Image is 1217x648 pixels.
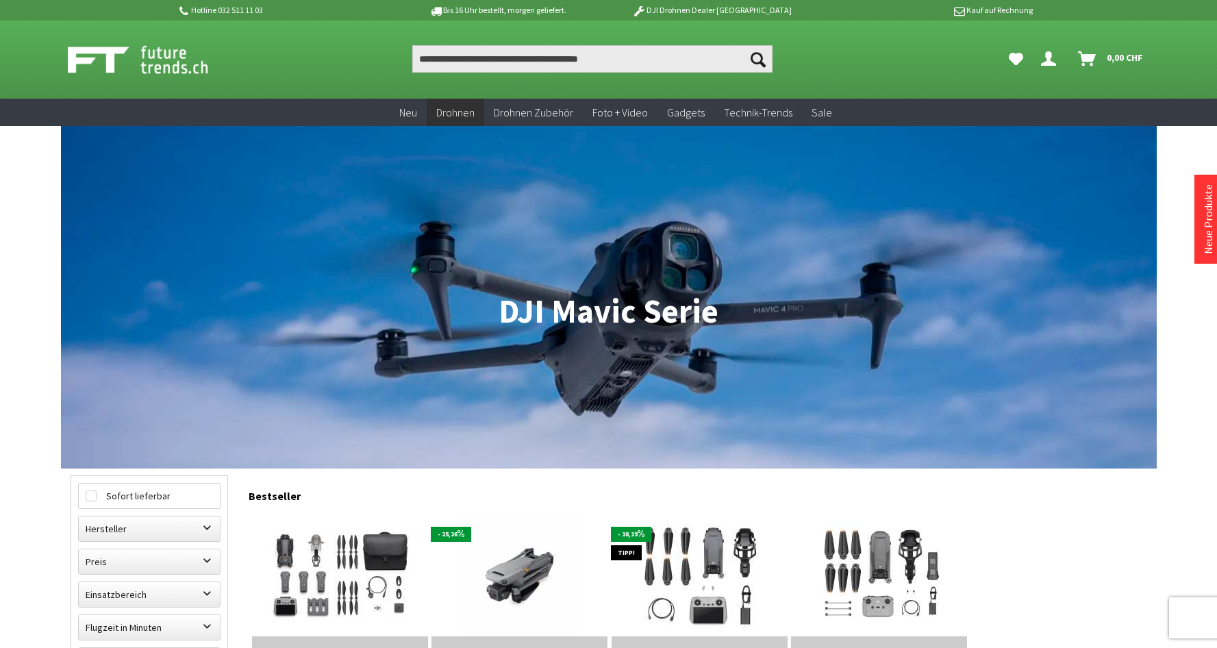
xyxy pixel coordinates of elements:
span: 0,00 CHF [1107,47,1143,68]
p: DJI Drohnen Dealer [GEOGRAPHIC_DATA] [605,2,818,18]
p: Bis 16 Uhr bestellt, morgen geliefert. [391,2,605,18]
img: DJI Mavic 3 Classic C1/EU [802,513,956,636]
a: Neu [390,99,427,127]
span: Sale [812,105,832,119]
label: Preis [79,549,220,574]
img: DJI Mavic 3 Pro [623,513,777,636]
h1: DJI Mavic Serie [71,295,1147,329]
img: DJI Mavic 4 Pro [258,513,422,636]
a: Foto + Video [583,99,657,127]
p: Hotline 032 511 11 03 [177,2,391,18]
label: Flugzeit in Minuten [79,615,220,640]
div: Bestseller [249,475,1147,510]
a: Technik-Trends [714,99,802,127]
label: Hersteller [79,516,220,541]
span: Drohnen [436,105,475,119]
a: Warenkorb [1072,45,1150,73]
input: Produkt, Marke, Kategorie, EAN, Artikelnummer… [412,45,773,73]
a: Gadgets [657,99,714,127]
label: Sofort lieferbar [79,484,220,508]
span: Gadgets [667,105,705,119]
a: Neue Produkte [1201,184,1215,254]
a: Drohnen [427,99,484,127]
img: Shop Futuretrends - zur Startseite wechseln [68,42,238,77]
a: Meine Favoriten [1002,45,1030,73]
a: Dein Konto [1036,45,1067,73]
span: Foto + Video [592,105,648,119]
a: Sale [802,99,842,127]
span: Neu [399,105,417,119]
label: Einsatzbereich [79,582,220,607]
p: Kauf auf Rechnung [819,2,1033,18]
span: Drohnen Zubehör [494,105,573,119]
a: Drohnen Zubehör [484,99,583,127]
span: Technik-Trends [724,105,792,119]
button: Suchen [744,45,773,73]
img: DJI Mavic 3 Cine Premium Combo [458,513,581,636]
